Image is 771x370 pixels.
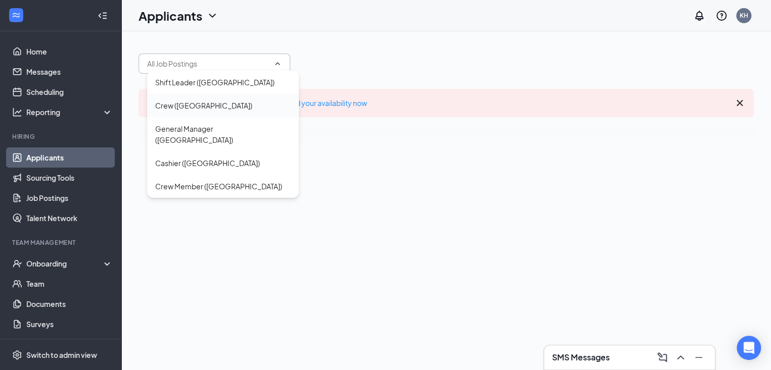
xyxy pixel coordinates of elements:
svg: ChevronUp [674,351,687,363]
svg: UserCheck [12,258,22,269]
h1: Applicants [139,7,202,24]
svg: ChevronUp [274,60,282,68]
div: Cashier ([GEOGRAPHIC_DATA]) [155,157,260,169]
a: Surveys [26,314,113,334]
input: All Job Postings [147,58,269,69]
div: Switch to admin view [26,350,97,360]
a: Messages [26,62,113,82]
svg: ComposeMessage [656,351,668,363]
svg: QuestionInfo [715,10,728,22]
div: Reporting [26,107,113,117]
div: Hiring [12,132,111,141]
div: General Manager ([GEOGRAPHIC_DATA]) [155,123,291,145]
svg: Cross [734,97,746,109]
button: ChevronUp [672,349,689,365]
a: Add your availability now [287,98,367,108]
div: Open Intercom Messenger [737,336,761,360]
a: Job Postings [26,188,113,208]
button: Minimize [691,349,707,365]
svg: Settings [12,350,22,360]
div: Crew Member ([GEOGRAPHIC_DATA]) [155,181,282,192]
div: Crew ([GEOGRAPHIC_DATA]) [155,100,252,111]
a: Documents [26,294,113,314]
svg: Notifications [693,10,705,22]
button: ComposeMessage [654,349,670,365]
svg: Analysis [12,107,22,117]
div: Shift Leader ([GEOGRAPHIC_DATA]) [155,77,275,88]
div: KH [740,11,748,20]
svg: WorkstreamLogo [11,10,21,20]
h3: SMS Messages [552,352,610,363]
a: Sourcing Tools [26,168,113,188]
svg: ChevronDown [206,10,218,22]
div: Onboarding [26,258,104,269]
a: Home [26,41,113,62]
div: Team Management [12,238,111,247]
a: Applicants [26,147,113,168]
svg: Collapse [98,11,108,21]
a: Team [26,274,113,294]
a: Scheduling [26,82,113,102]
svg: Minimize [693,351,705,363]
a: Talent Network [26,208,113,228]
